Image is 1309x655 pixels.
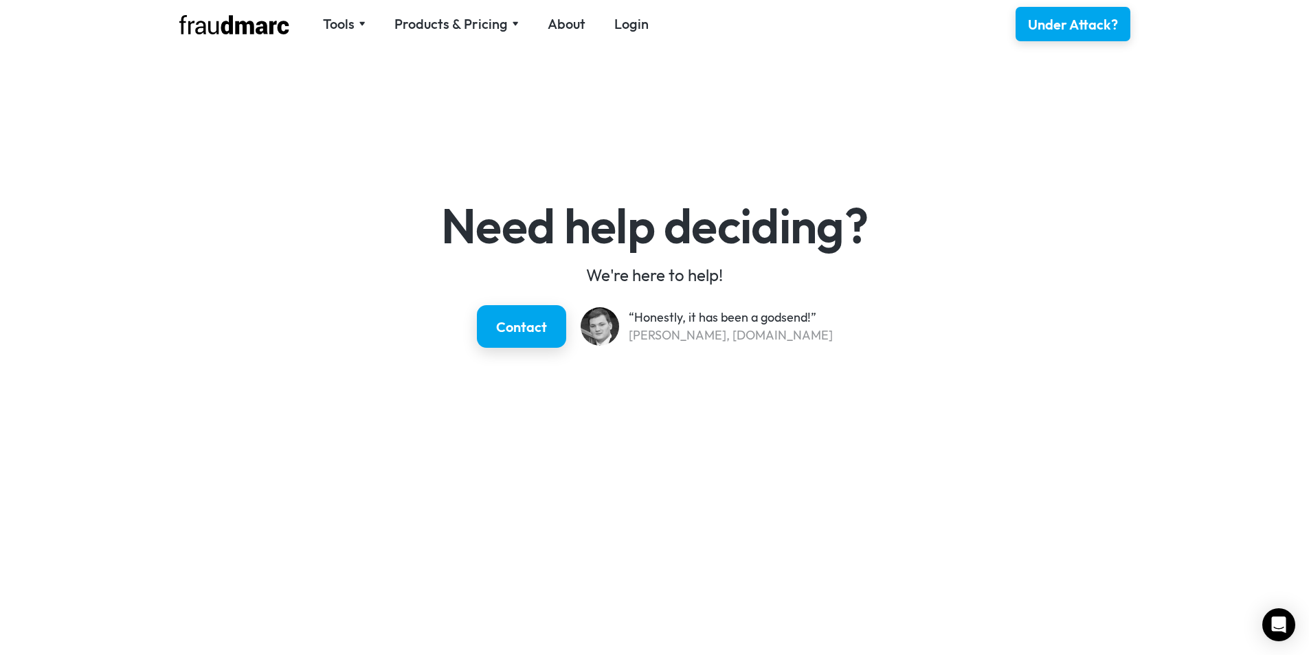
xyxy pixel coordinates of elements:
[407,264,902,286] div: We're here to help!
[1016,7,1130,41] a: Under Attack?
[548,14,585,34] a: About
[394,14,519,34] div: Products & Pricing
[496,318,547,337] div: Contact
[323,14,366,34] div: Tools
[1262,608,1295,641] div: Open Intercom Messenger
[614,14,649,34] a: Login
[629,326,833,344] div: [PERSON_NAME], [DOMAIN_NAME]
[629,309,833,326] div: “Honestly, it has been a godsend!”
[477,305,566,348] a: Contact
[1028,15,1118,34] div: Under Attack?
[407,201,902,249] h4: Need help deciding?
[394,14,508,34] div: Products & Pricing
[323,14,355,34] div: Tools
